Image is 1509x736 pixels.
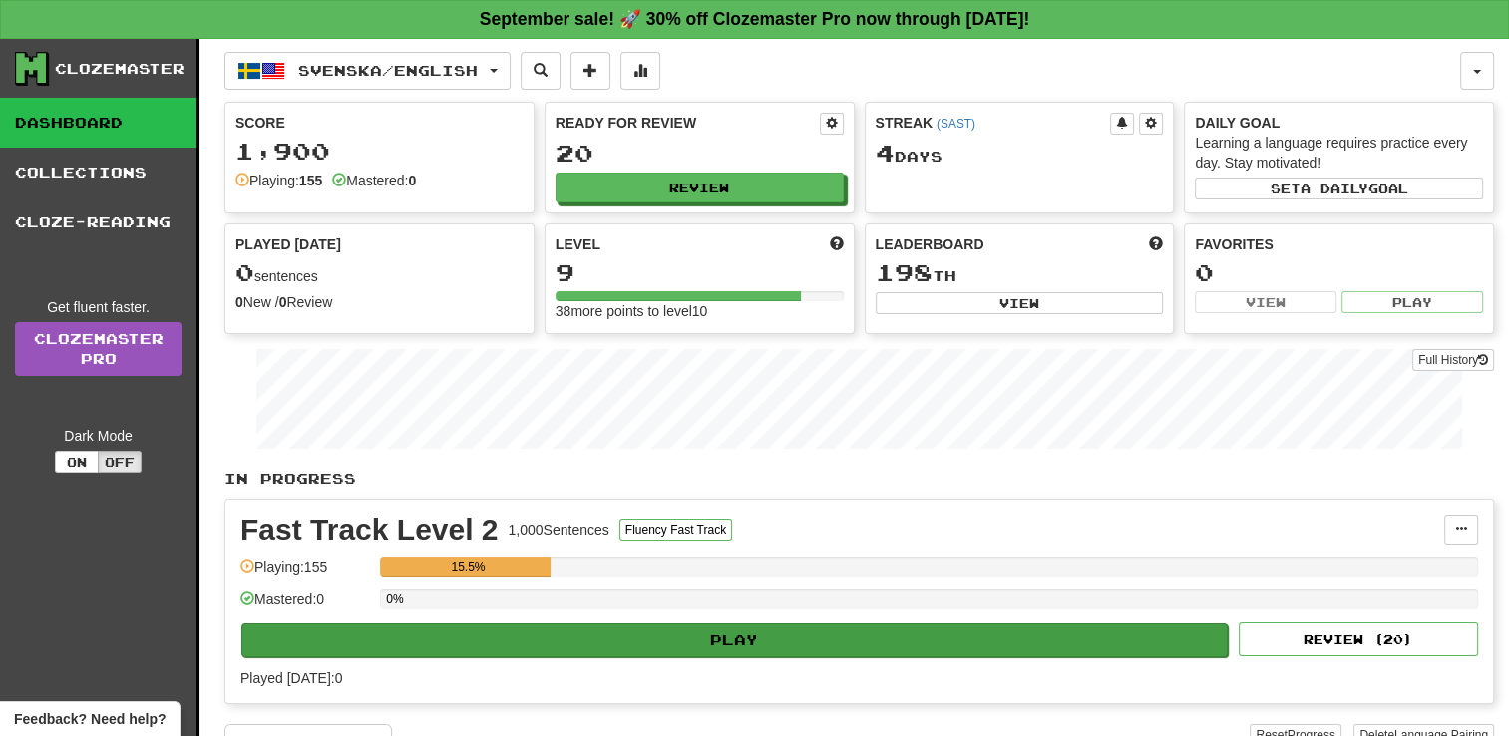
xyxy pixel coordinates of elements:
[15,322,182,376] a: ClozemasterPro
[556,141,844,166] div: 20
[240,670,342,686] span: Played [DATE]: 0
[98,451,142,473] button: Off
[235,294,243,310] strong: 0
[1195,234,1483,254] div: Favorites
[620,52,660,90] button: More stats
[570,52,610,90] button: Add sentence to collection
[1301,182,1368,195] span: a daily
[235,260,524,286] div: sentences
[556,113,820,133] div: Ready for Review
[556,173,844,202] button: Review
[876,292,1164,314] button: View
[386,557,550,577] div: 15.5%
[1195,178,1483,199] button: Seta dailygoal
[937,117,975,131] a: (SAST)
[1341,291,1483,313] button: Play
[556,260,844,285] div: 9
[235,234,341,254] span: Played [DATE]
[235,139,524,164] div: 1,900
[235,292,524,312] div: New / Review
[55,451,99,473] button: On
[1195,291,1336,313] button: View
[224,469,1494,489] p: In Progress
[876,260,1164,286] div: th
[876,234,984,254] span: Leaderboard
[1149,234,1163,254] span: This week in points, UTC
[408,173,416,188] strong: 0
[299,173,322,188] strong: 155
[279,294,287,310] strong: 0
[241,623,1228,657] button: Play
[1195,260,1483,285] div: 0
[556,234,600,254] span: Level
[830,234,844,254] span: Score more points to level up
[55,59,185,79] div: Clozemaster
[521,52,561,90] button: Search sentences
[876,141,1164,167] div: Day s
[240,557,370,590] div: Playing: 155
[298,62,478,79] span: Svenska / English
[1195,113,1483,133] div: Daily Goal
[240,589,370,622] div: Mastered: 0
[332,171,416,190] div: Mastered:
[240,515,499,545] div: Fast Track Level 2
[1195,133,1483,173] div: Learning a language requires practice every day. Stay motivated!
[1239,622,1478,656] button: Review (20)
[235,113,524,133] div: Score
[876,139,895,167] span: 4
[224,52,511,90] button: Svenska/English
[1412,349,1494,371] button: Full History
[876,258,933,286] span: 198
[235,171,322,190] div: Playing:
[509,520,609,540] div: 1,000 Sentences
[876,113,1111,133] div: Streak
[15,297,182,317] div: Get fluent faster.
[235,258,254,286] span: 0
[15,426,182,446] div: Dark Mode
[480,9,1030,29] strong: September sale! 🚀 30% off Clozemaster Pro now through [DATE]!
[619,519,732,541] button: Fluency Fast Track
[556,301,844,321] div: 38 more points to level 10
[14,709,166,729] span: Open feedback widget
